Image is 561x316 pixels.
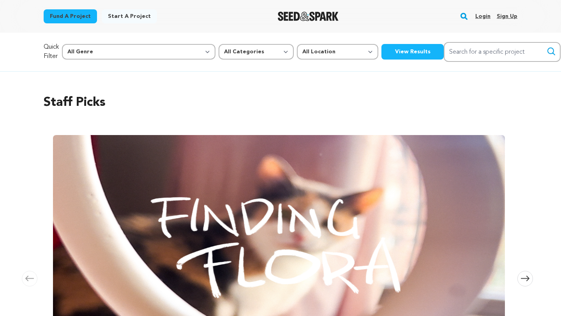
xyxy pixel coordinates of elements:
a: Seed&Spark Homepage [278,12,339,21]
a: Start a project [102,9,157,23]
a: Login [475,10,490,23]
img: Seed&Spark Logo Dark Mode [278,12,339,21]
a: Sign up [497,10,517,23]
a: Fund a project [44,9,97,23]
p: Quick Filter [44,42,59,61]
button: View Results [381,44,444,60]
h2: Staff Picks [44,93,517,112]
input: Search for a specific project [444,42,561,62]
